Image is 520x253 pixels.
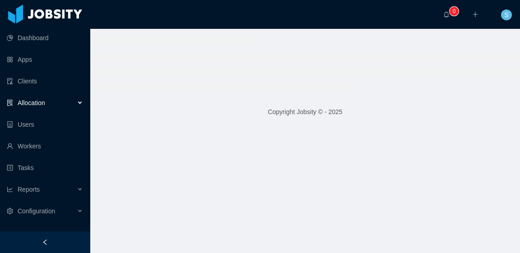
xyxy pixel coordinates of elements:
[7,29,83,47] a: icon: pie-chartDashboard
[7,100,13,106] i: icon: solution
[450,7,459,16] sup: 0
[18,99,45,106] span: Allocation
[443,11,450,18] i: icon: bell
[7,115,83,133] a: icon: robotUsers
[7,159,83,177] a: icon: profileTasks
[7,72,83,90] a: icon: auditClients
[7,137,83,155] a: icon: userWorkers
[7,208,13,214] i: icon: setting
[18,207,55,215] span: Configuration
[7,186,13,193] i: icon: line-chart
[472,11,478,18] i: icon: plus
[7,51,83,69] a: icon: appstoreApps
[90,97,520,128] footer: Copyright Jobsity © - 2025
[504,9,508,20] span: S
[18,186,40,193] span: Reports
